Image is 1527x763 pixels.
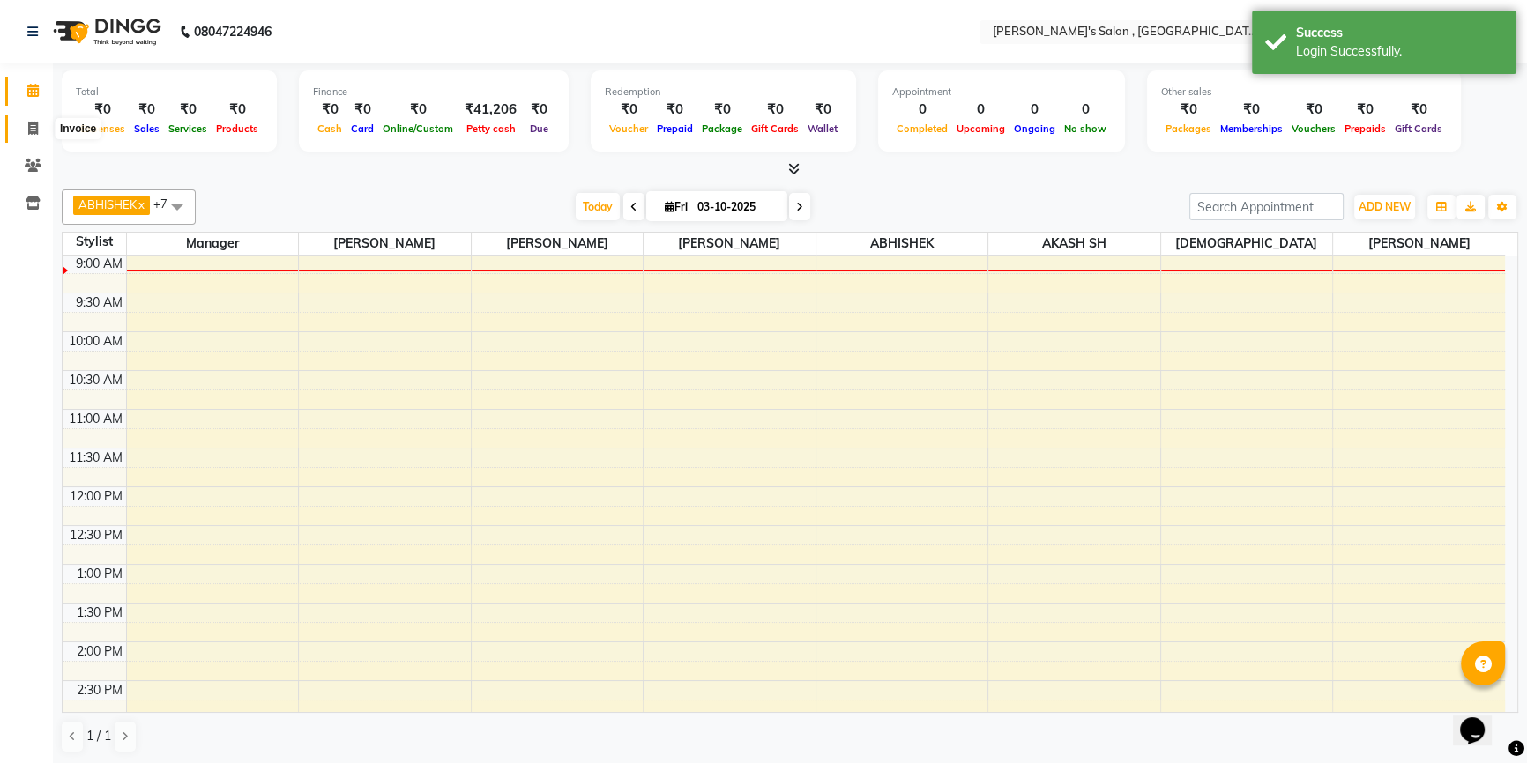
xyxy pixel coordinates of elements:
[86,727,111,745] span: 1 / 1
[137,197,145,211] a: x
[660,200,692,213] span: Fri
[652,100,697,120] div: ₹0
[988,233,1160,255] span: AKASH SH
[1390,100,1447,120] div: ₹0
[1296,42,1503,61] div: Login Successfully.
[78,197,137,211] span: ABHISHEK
[65,332,126,351] div: 10:00 AM
[73,604,126,622] div: 1:30 PM
[130,100,164,120] div: ₹0
[1161,122,1216,135] span: Packages
[605,122,652,135] span: Voucher
[63,233,126,251] div: Stylist
[212,100,263,120] div: ₹0
[130,122,164,135] span: Sales
[1189,193,1344,220] input: Search Appointment
[1296,24,1503,42] div: Success
[66,526,126,544] div: 12:30 PM
[212,122,263,135] span: Products
[803,100,842,120] div: ₹0
[697,100,747,120] div: ₹0
[1354,195,1415,219] button: ADD NEW
[194,7,272,56] b: 08047224946
[1216,122,1287,135] span: Memberships
[1453,693,1509,745] iframe: chat widget
[747,122,803,135] span: Gift Cards
[952,100,1009,120] div: 0
[73,681,126,700] div: 2:30 PM
[76,100,130,120] div: ₹0
[127,233,299,255] span: Manager
[1060,122,1111,135] span: No show
[524,100,555,120] div: ₹0
[1333,233,1505,255] span: [PERSON_NAME]
[73,642,126,661] div: 2:00 PM
[652,122,697,135] span: Prepaid
[525,122,553,135] span: Due
[472,233,644,255] span: [PERSON_NAME]
[892,85,1111,100] div: Appointment
[1009,100,1060,120] div: 0
[747,100,803,120] div: ₹0
[605,85,842,100] div: Redemption
[313,100,346,120] div: ₹0
[892,100,952,120] div: 0
[56,118,101,139] div: Invoice
[1340,122,1390,135] span: Prepaids
[76,85,263,100] div: Total
[1009,122,1060,135] span: Ongoing
[72,293,126,312] div: 9:30 AM
[65,410,126,428] div: 11:00 AM
[605,100,652,120] div: ₹0
[892,122,952,135] span: Completed
[462,122,520,135] span: Petty cash
[1287,122,1340,135] span: Vouchers
[378,122,458,135] span: Online/Custom
[346,100,378,120] div: ₹0
[1287,100,1340,120] div: ₹0
[1161,233,1333,255] span: [DEMOGRAPHIC_DATA]
[65,448,126,467] div: 11:30 AM
[1060,100,1111,120] div: 0
[164,100,212,120] div: ₹0
[313,85,555,100] div: Finance
[458,100,524,120] div: ₹41,206
[1340,100,1390,120] div: ₹0
[378,100,458,120] div: ₹0
[644,233,816,255] span: [PERSON_NAME]
[299,233,471,255] span: [PERSON_NAME]
[1359,200,1411,213] span: ADD NEW
[692,194,780,220] input: 2025-10-03
[816,233,988,255] span: ABHISHEK
[952,122,1009,135] span: Upcoming
[153,196,181,211] span: +7
[803,122,842,135] span: Wallet
[72,255,126,273] div: 9:00 AM
[1390,122,1447,135] span: Gift Cards
[66,487,126,506] div: 12:00 PM
[45,7,166,56] img: logo
[697,122,747,135] span: Package
[313,122,346,135] span: Cash
[73,565,126,583] div: 1:00 PM
[1161,85,1447,100] div: Other sales
[65,371,126,389] div: 10:30 AM
[164,122,212,135] span: Services
[1161,100,1216,120] div: ₹0
[346,122,378,135] span: Card
[576,193,620,220] span: Today
[1216,100,1287,120] div: ₹0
